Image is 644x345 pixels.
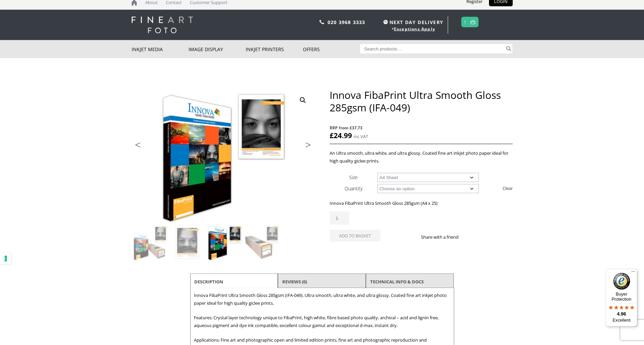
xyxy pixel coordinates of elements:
[382,18,443,26] span: NEXT DAY DELIVERY
[606,318,637,323] p: Excellent
[483,234,488,240] img: email sharing button
[470,20,475,24] img: basket.svg
[606,292,637,302] p: Buyer Protection
[370,276,424,288] a: TECHNICAL INFO & DOCS
[246,40,303,58] a: Inkjet Printers
[328,19,365,25] a: 020 3968 3333
[383,20,388,24] img: time.svg
[349,174,358,180] label: Size
[244,224,280,261] img: Innova FibaPrint Ultra Smooth Gloss 285gsm (IFA-049) - Image 4
[194,276,223,288] a: Description
[188,40,246,58] a: Image Display
[194,314,450,329] p: Features: Crystal layer technology unique to FibaPrint, high white, fibre based photo quality, ar...
[475,234,480,240] img: twitter sharing button
[360,44,505,53] input: Search products…
[282,276,307,288] a: Reviews (0)
[606,269,637,327] button: Trusted Shops TrustmarkBuyer Protection4.96Excellent
[297,94,309,106] a: View full-screen image gallery
[505,44,513,53] button: Search
[330,149,512,165] p: An Ultra smooth, ultra white, and ultra glossy. Coated fine art inkjet photo paper ideal for high...
[132,40,189,58] a: Inkjet Media
[132,17,193,34] img: logo-white.svg
[330,124,512,132] span: RRP from £37.73
[330,199,512,207] p: Innova FibaPrint Ultra Smooth Gloss 285gsm (A4 x 25)
[503,183,513,194] a: Clear options
[194,292,450,307] p: Innova FibaPrint Ultra Smooth Gloss 285gsm (IFA-049). Ultra smooth, ultra white, and ultra glossy...
[319,20,324,24] img: phone.svg
[303,40,360,58] a: Offers
[467,234,472,240] img: facebook sharing button
[206,224,243,261] img: Innova FibaPrint Ultra Smooth Gloss 285gsm (IFA-049) - Image 3
[330,131,352,140] bdi: 24.99
[345,185,362,192] label: Quantity
[330,131,334,140] span: £
[330,230,380,242] button: Add to basket
[464,17,467,27] a: 1
[330,212,349,225] input: Product quantity
[421,233,467,241] p: Share with a friend
[629,269,637,277] button: Menu
[394,26,435,32] a: Exceptions Apply
[169,224,206,261] img: Innova FibaPrint Ultra Smooth Gloss 285gsm (IFA-049) - Image 2
[132,224,169,261] img: Innova FibaPrint Ultra Smooth Gloss 285gsm (IFA-049)
[613,273,630,290] img: Trusted Shops Trustmark
[617,311,626,317] span: 4.96
[330,89,512,114] h1: Innova FibaPrint Ultra Smooth Gloss 285gsm (IFA-049)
